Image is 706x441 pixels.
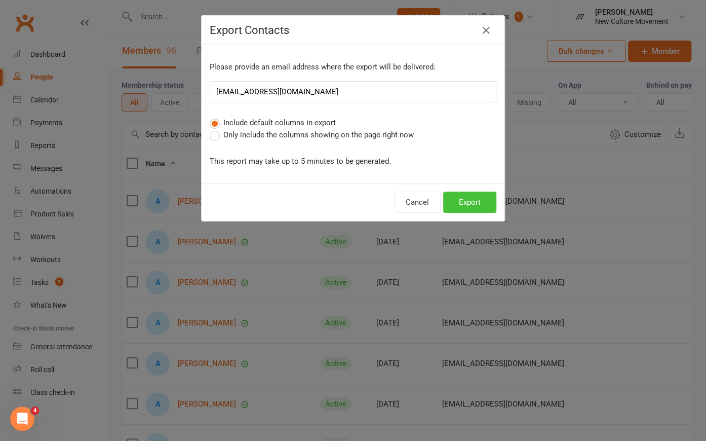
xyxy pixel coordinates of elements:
h4: Export Contacts [210,24,496,36]
span: 4 [31,407,39,415]
span: Only include the columns showing on the page right now [223,129,414,139]
iframe: Intercom live chat [10,407,34,431]
p: This report may take up to 5 minutes to be generated. [210,155,496,167]
button: Export [443,192,496,213]
span: Include default columns in export [223,117,336,127]
button: Cancel [394,192,441,213]
p: Please provide an email address where the export will be delivered: [210,61,496,73]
